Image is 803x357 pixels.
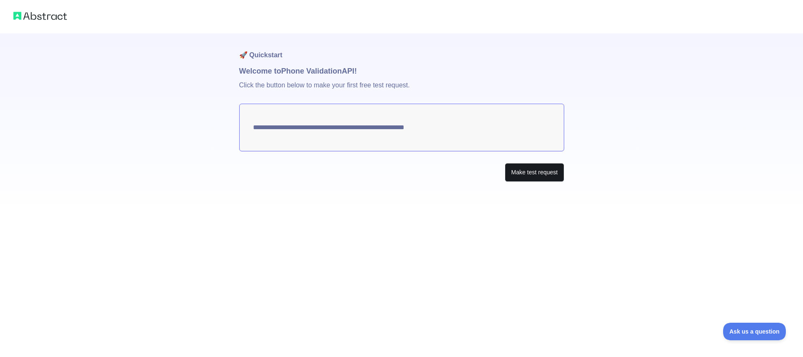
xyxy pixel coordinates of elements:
[723,323,786,340] iframe: Toggle Customer Support
[13,10,67,22] img: Abstract logo
[239,33,564,65] h1: 🚀 Quickstart
[239,65,564,77] h1: Welcome to Phone Validation API!
[505,163,564,182] button: Make test request
[239,77,564,104] p: Click the button below to make your first free test request.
